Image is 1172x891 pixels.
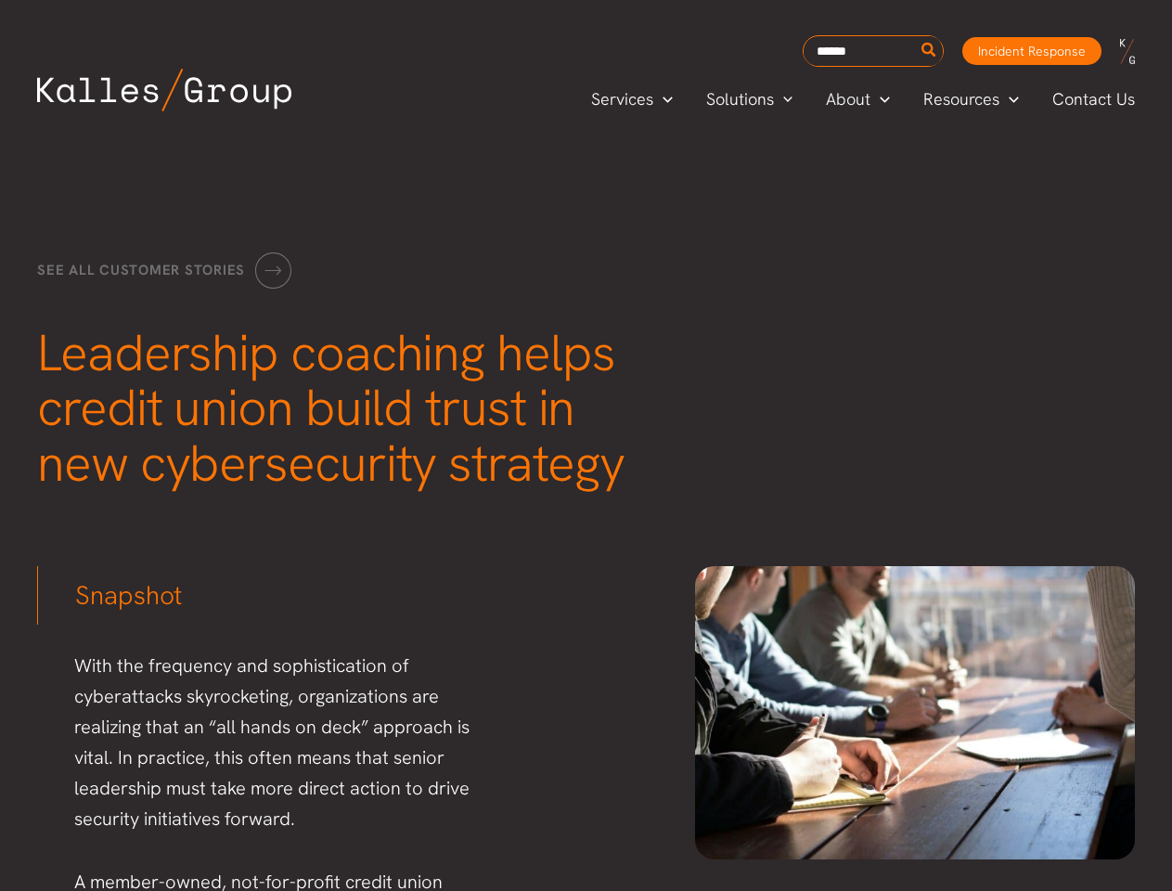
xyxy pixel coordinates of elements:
img: Attribution - Dylan Gillis for Unsplash [695,566,1135,859]
span: About [826,85,870,113]
span: Menu Toggle [870,85,890,113]
p: With the frequency and sophistication of cyberattacks skyrocketing, organizations are realizing t... [74,651,477,834]
span: Menu Toggle [999,85,1019,113]
a: Incident Response [962,37,1101,65]
span: Solutions [706,85,774,113]
span: Menu Toggle [774,85,793,113]
a: AboutMenu Toggle [809,85,907,113]
nav: Primary Site Navigation [574,84,1153,114]
a: ResourcesMenu Toggle [907,85,1036,113]
span: Resources [923,85,999,113]
a: SolutionsMenu Toggle [689,85,810,113]
a: See all customer stories [37,252,291,289]
span: Menu Toggle [653,85,673,113]
h3: Snapshot [37,566,477,613]
span: Leadership coaching helps credit union build trust in new cybersecurity strategy [37,319,624,497]
img: Kalles Group [37,69,291,111]
span: Services [591,85,653,113]
button: Search [918,36,941,66]
span: Contact Us [1052,85,1135,113]
a: Contact Us [1036,85,1153,113]
a: ServicesMenu Toggle [574,85,689,113]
